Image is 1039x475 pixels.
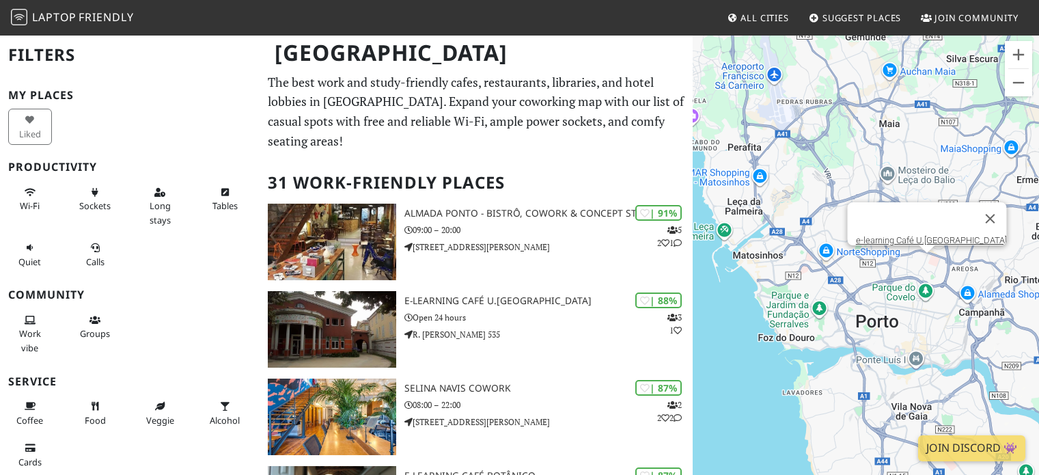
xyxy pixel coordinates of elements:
[918,435,1025,461] a: Join Discord 👾
[635,205,682,221] div: | 91%
[1005,69,1032,96] button: Zoom indietro
[855,235,1006,245] a: e-learning Café U.[GEOGRAPHIC_DATA]
[260,379,693,455] a: Selina Navis CoWork | 87% 222 Selina Navis CoWork 08:00 – 22:00 [STREET_ADDRESS][PERSON_NAME]
[973,202,1006,235] button: Chiudi
[146,414,174,426] span: Veggie
[404,241,693,254] p: [STREET_ADDRESS][PERSON_NAME]
[20,200,40,212] span: Stable Wi-Fi
[822,12,902,24] span: Suggest Places
[18,256,41,268] span: Quiet
[657,398,682,424] p: 2 2 2
[138,395,182,431] button: Veggie
[79,10,133,25] span: Friendly
[404,295,693,307] h3: e-learning Café U.[GEOGRAPHIC_DATA]
[80,327,110,340] span: Group tables
[8,236,52,273] button: Quiet
[86,256,105,268] span: Video/audio calls
[150,200,171,226] span: Long stays
[803,5,907,30] a: Suggest Places
[268,204,396,280] img: Almada Ponto - Bistrô, Cowork & Concept Store
[11,6,134,30] a: LaptopFriendly LaptopFriendly
[268,291,396,368] img: e-learning Café U.Porto
[73,309,117,345] button: Groups
[85,414,106,426] span: Food
[915,5,1024,30] a: Join Community
[8,161,251,174] h3: Productivity
[657,223,682,249] p: 5 2 1
[210,414,240,426] span: Alcohol
[1005,41,1032,68] button: Zoom avanti
[11,9,27,25] img: LaptopFriendly
[8,395,52,431] button: Coffee
[404,311,693,324] p: Open 24 hours
[79,200,111,212] span: Power sockets
[268,379,396,455] img: Selina Navis CoWork
[212,200,238,212] span: Work-friendly tables
[404,223,693,236] p: 09:00 – 20:00
[404,383,693,394] h3: Selina Navis CoWork
[18,456,42,468] span: Credit cards
[203,181,247,217] button: Tables
[16,414,43,426] span: Coffee
[8,89,251,102] h3: My Places
[138,181,182,231] button: Long stays
[73,236,117,273] button: Calls
[264,34,690,72] h1: [GEOGRAPHIC_DATA]
[260,291,693,368] a: e-learning Café U.Porto | 88% 31 e-learning Café U.[GEOGRAPHIC_DATA] Open 24 hours R. [PERSON_NAM...
[635,380,682,396] div: | 87%
[268,162,684,204] h2: 31 Work-Friendly Places
[404,208,693,219] h3: Almada Ponto - Bistrô, Cowork & Concept Store
[73,395,117,431] button: Food
[260,204,693,280] a: Almada Ponto - Bistrô, Cowork & Concept Store | 91% 521 Almada Ponto - Bistrô, Cowork & Concept S...
[268,72,684,151] p: The best work and study-friendly cafes, restaurants, libraries, and hotel lobbies in [GEOGRAPHIC_...
[404,416,693,429] p: [STREET_ADDRESS][PERSON_NAME]
[934,12,1019,24] span: Join Community
[8,34,251,76] h2: Filters
[19,327,41,353] span: People working
[404,328,693,341] p: R. [PERSON_NAME] 535
[404,398,693,411] p: 08:00 – 22:00
[32,10,77,25] span: Laptop
[8,309,52,359] button: Work vibe
[721,5,794,30] a: All Cities
[203,395,247,431] button: Alcohol
[8,437,52,473] button: Cards
[8,181,52,217] button: Wi-Fi
[740,12,789,24] span: All Cities
[667,311,682,337] p: 3 1
[635,293,682,308] div: | 88%
[8,375,251,388] h3: Service
[73,181,117,217] button: Sockets
[8,288,251,301] h3: Community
